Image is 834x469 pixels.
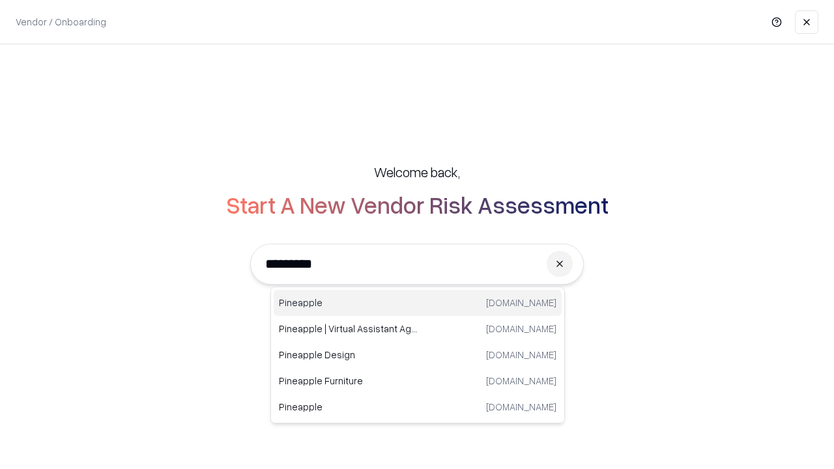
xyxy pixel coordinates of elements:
h5: Welcome back, [374,163,460,181]
h2: Start A New Vendor Risk Assessment [226,192,609,218]
p: Pineapple [279,296,418,309]
p: Pineapple Furniture [279,374,418,388]
p: [DOMAIN_NAME] [486,400,556,414]
p: [DOMAIN_NAME] [486,374,556,388]
p: [DOMAIN_NAME] [486,322,556,335]
p: Pineapple | Virtual Assistant Agency [279,322,418,335]
p: [DOMAIN_NAME] [486,296,556,309]
p: [DOMAIN_NAME] [486,348,556,362]
p: Pineapple Design [279,348,418,362]
p: Vendor / Onboarding [16,15,106,29]
div: Suggestions [270,287,565,423]
p: Pineapple [279,400,418,414]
